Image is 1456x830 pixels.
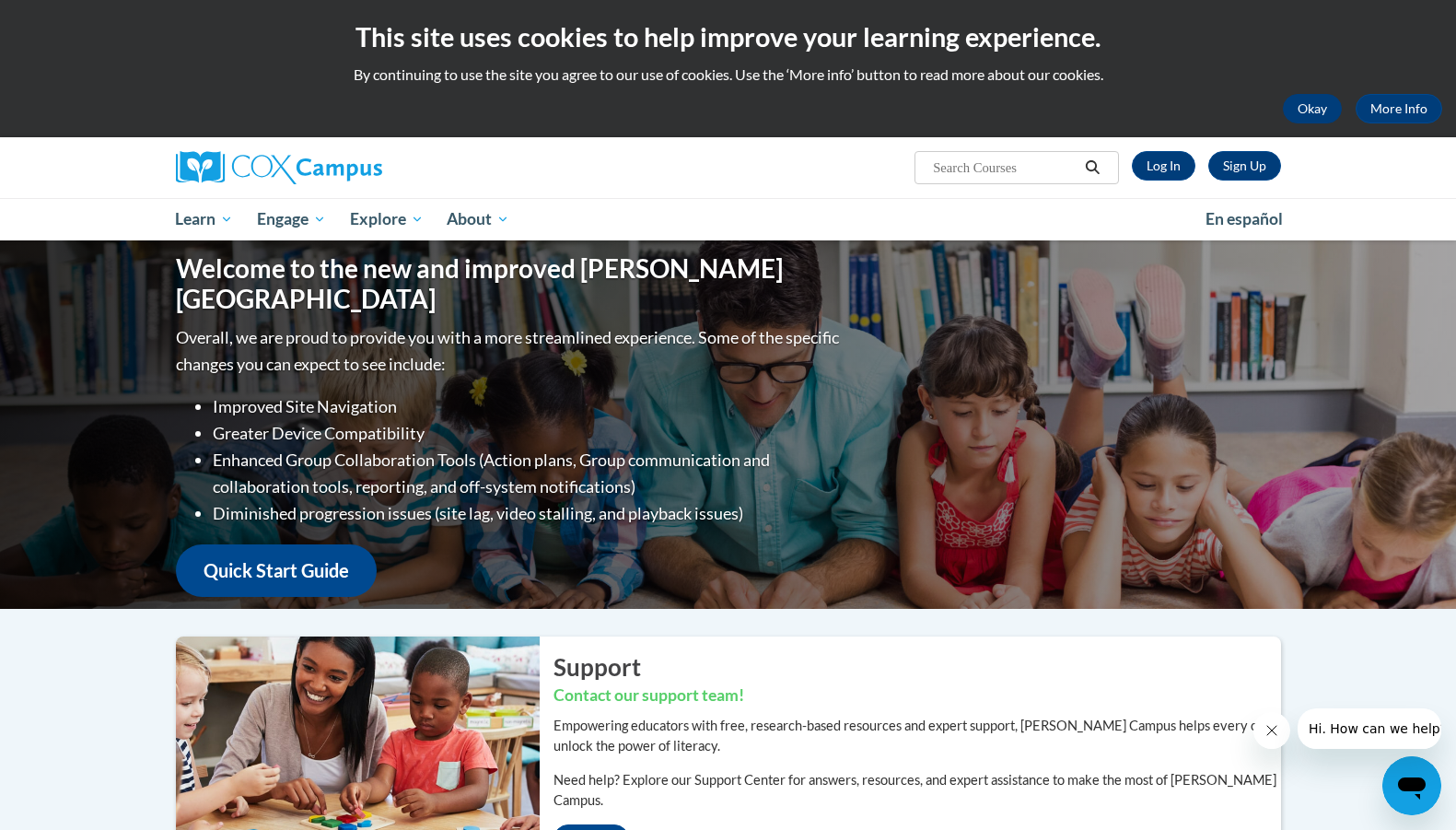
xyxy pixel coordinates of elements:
a: More Info [1356,94,1442,123]
p: By continuing to use the site you agree to our use of cookies. Use the ‘More info’ button to read... [14,64,1442,85]
a: About [435,198,521,240]
li: Enhanced Group Collaboration Tools (Action plans, Group communication and collaboration tools, re... [213,447,844,500]
input: Search Courses [931,157,1078,179]
p: Need help? Explore our Support Center for answers, resources, and expert assistance to make the m... [553,770,1281,811]
p: Overall, we are proud to provide you with a more streamlined experience. Some of the specific cha... [176,324,844,378]
a: En español [1194,200,1295,239]
span: About [447,208,509,230]
a: Cox Campus [176,151,526,184]
span: Engage [257,208,326,230]
h1: Welcome to the new and improved [PERSON_NAME][GEOGRAPHIC_DATA] [176,253,844,315]
span: En español [1206,209,1283,228]
a: Explore [338,198,436,240]
button: Okay [1283,94,1342,123]
a: Log In [1132,151,1195,181]
li: Improved Site Navigation [213,393,844,420]
a: Engage [245,198,338,240]
iframe: Button to launch messaging window [1382,756,1441,815]
p: Empowering educators with free, research-based resources and expert support, [PERSON_NAME] Campus... [553,716,1281,756]
div: Main menu [148,198,1309,240]
span: Hi. How can we help? [11,13,149,28]
h2: Support [553,650,1281,684]
span: Learn [175,208,233,230]
a: Register [1208,151,1281,181]
span: Explore [350,208,424,230]
li: Diminished progression issues (site lag, video stalling, and playback issues) [213,500,844,527]
img: Cox Campus [176,151,382,184]
h3: Contact our support team! [553,684,1281,707]
li: Greater Device Compatibility [213,420,844,447]
a: Learn [164,198,246,240]
button: Search [1078,157,1106,179]
h2: This site uses cookies to help improve your learning experience. [14,18,1442,55]
iframe: Close message [1253,712,1290,749]
iframe: Message from company [1298,708,1441,749]
a: Quick Start Guide [176,544,377,597]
